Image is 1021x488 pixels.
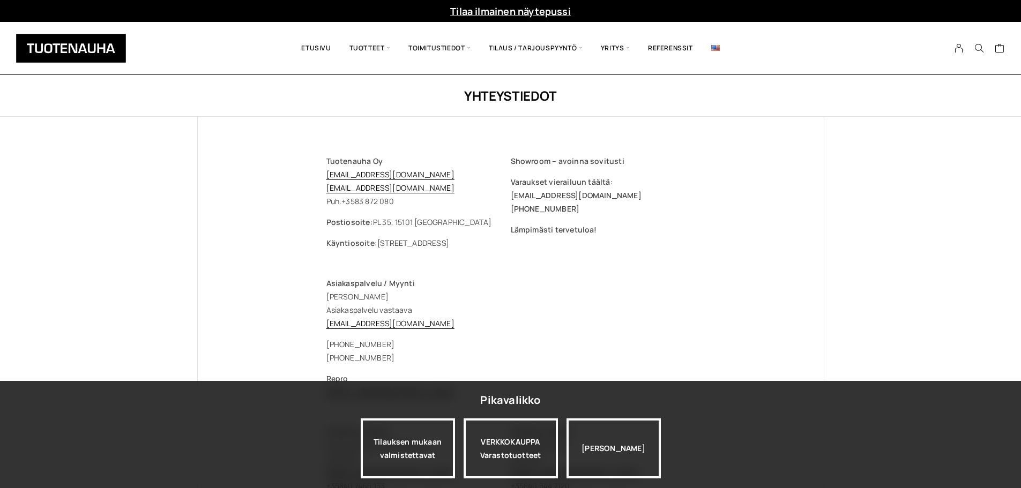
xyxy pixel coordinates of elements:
p: Puh. 3 872 080 [326,154,511,208]
span: [EMAIL_ADDRESS][DOMAIN_NAME] [511,190,642,200]
a: Referenssit [639,30,702,66]
a: Cart [995,43,1005,56]
span: Lämpimästi tervetuloa! [511,224,597,235]
a: Tilauksen mukaan valmistettavat [361,418,455,478]
img: Tuotenauha Oy [16,34,126,63]
span: Tuotenauha Oy [326,156,383,166]
span: Toimitustiedot [399,30,480,66]
span: Showroom – avoinna sovitusti [511,156,624,166]
span: [PHONE_NUMBER] [511,204,580,214]
a: [EMAIL_ADDRESS][DOMAIN_NAME] [326,169,454,179]
a: Etusivu [292,30,340,66]
p: [PERSON_NAME] Asiakaspalvelu vastaava [326,276,695,330]
a: My Account [949,43,970,53]
div: [PHONE_NUMBER] [PHONE_NUMBER] [326,337,695,364]
p: [STREET_ADDRESS] [326,236,511,250]
span: Varaukset vierailuun täältä: [511,177,613,187]
a: [EMAIL_ADDRESS][DOMAIN_NAME] [326,318,454,328]
span: Tuotteet [340,30,399,66]
a: VERKKOKAUPPAVarastotuotteet [464,418,558,478]
a: [EMAIL_ADDRESS][DOMAIN_NAME] [326,183,454,193]
button: Search [969,43,989,53]
b: Postiosoite: [326,217,373,227]
strong: Asiakaspalvelu / Myynti [326,278,415,288]
a: Tilaa ilmainen näytepussi [450,5,571,18]
div: [PERSON_NAME] [567,418,661,478]
h1: Yhteystiedot [197,87,824,104]
div: Pikavalikko [480,391,540,410]
div: VERKKOKAUPPA Varastotuotteet [464,418,558,478]
b: Käyntiosoite: [326,238,377,248]
p: PL 35, 15101 [GEOGRAPHIC_DATA] [326,215,511,229]
span: +358 [341,196,359,206]
span: Yritys [592,30,639,66]
img: English [711,45,720,51]
strong: Repro [326,373,348,384]
span: Tilaus / Tarjouspyyntö [480,30,592,66]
